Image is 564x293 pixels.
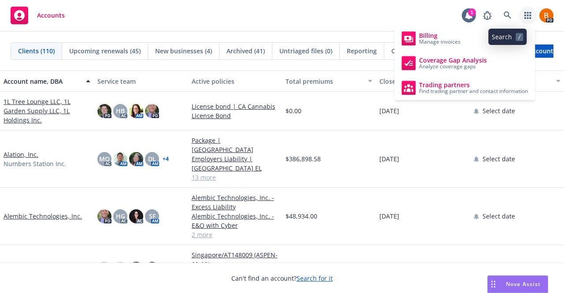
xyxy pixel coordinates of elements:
span: Upcoming renewals (45) [69,46,141,56]
span: HB [116,106,125,115]
span: [DATE] [379,154,399,163]
span: Trading partners [419,82,528,89]
span: [DATE] [379,211,399,221]
span: $0.00 [286,106,301,115]
span: Find trading partner and contact information [419,89,528,94]
img: photo [539,8,553,22]
a: Trading partners [398,77,531,98]
span: Untriaged files (0) [279,46,332,56]
span: [DATE] [379,106,399,115]
img: photo [97,104,111,118]
img: photo [97,209,111,223]
img: photo [145,262,159,276]
a: Search [499,7,516,24]
a: Billing [398,28,531,49]
a: Alembic Technologies, Inc. - Excess Liability [192,193,278,211]
span: Nova Assist [506,280,541,288]
img: photo [129,262,143,276]
div: Service team [97,77,184,86]
a: Package | [GEOGRAPHIC_DATA] [192,136,278,154]
span: Coverage Gap Analysis [419,57,487,64]
a: Search for it [297,274,333,282]
a: Coverage Gap Analysis [398,52,531,74]
a: 2 more [192,230,278,239]
span: Clients (110) [18,46,55,56]
a: Report a Bug [479,7,496,24]
button: Service team [94,70,188,92]
div: Drag to move [488,276,499,293]
span: Billing [419,32,460,39]
img: photo [97,262,111,276]
button: Total premiums [282,70,376,92]
span: Manage invoices [419,39,460,45]
img: photo [129,209,143,223]
div: Active policies [192,77,278,86]
span: SF [149,211,156,221]
span: Numbers Station Inc. [4,159,66,168]
a: 13 more [192,173,278,182]
button: Closest renewal date [376,70,470,92]
span: Accounts [37,12,65,19]
img: photo [129,152,143,166]
button: Nova Assist [487,275,548,293]
a: Alation, Inc. [4,150,38,159]
img: photo [113,262,127,276]
span: Analyze coverage gaps [419,64,487,69]
a: License bond | CA Cannabis License Bond [192,102,278,120]
img: photo [145,104,159,118]
a: 1L Tree Lounge LLC, 1L Garden Supply LLC, 1L Holdings Inc. [4,97,90,125]
a: Switch app [519,7,537,24]
span: MQ [99,154,110,163]
a: Singapore/AT148009 (ASPEN-09-03) [192,250,278,269]
span: Select date [482,211,515,221]
span: Select date [482,154,515,163]
span: Customer Directory [391,46,451,56]
img: photo [113,152,127,166]
span: HG [116,211,125,221]
span: Reporting [347,46,377,56]
span: $48,934.00 [286,211,317,221]
span: Archived (41) [226,46,265,56]
button: Active policies [188,70,282,92]
a: Alembic Technologies, Inc. - E&O with Cyber [192,211,278,230]
span: $386,898.58 [286,154,321,163]
a: Alembic Technologies, Inc. [4,211,82,221]
img: photo [129,104,143,118]
span: New businesses (4) [155,46,212,56]
div: Account name, DBA [4,77,81,86]
a: + 4 [163,156,169,162]
div: 1 [468,8,476,16]
span: Select date [482,106,515,115]
div: Total premiums [286,77,363,86]
span: Can't find an account? [231,274,333,283]
a: Employers Liability | [GEOGRAPHIC_DATA] EL [192,154,278,173]
span: DL [148,154,156,163]
a: Accounts [7,3,68,28]
div: Closest renewal date [379,77,456,86]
